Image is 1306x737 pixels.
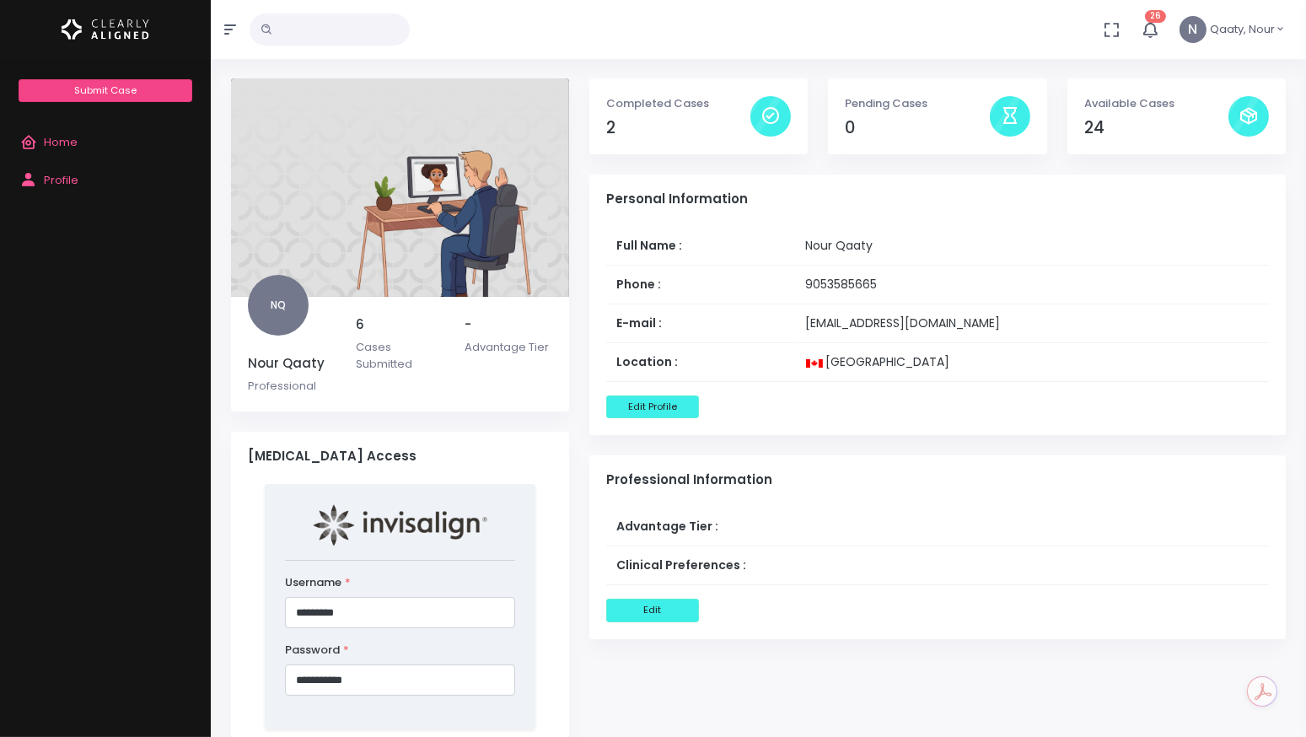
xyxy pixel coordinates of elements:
p: Available Cases [1084,95,1228,112]
th: Advantage Tier : [606,508,1190,546]
td: [EMAIL_ADDRESS][DOMAIN_NAME] [796,304,1269,343]
h4: Personal Information [606,191,1269,207]
img: invisalign-home-primary-logo.png [313,504,488,546]
span: 26 [1145,10,1166,23]
th: Location : [606,343,796,382]
p: Completed Cases [606,95,750,112]
h5: Nour Qaaty [248,356,336,371]
th: Full Name : [606,227,796,266]
h5: - [465,317,552,332]
button: Edit [606,599,699,621]
td: 9053585665 [796,266,1269,304]
p: Advantage Tier [465,339,552,356]
h4: 24 [1084,118,1228,137]
label: Username [285,574,351,591]
img: Logo Horizontal [62,12,149,47]
th: E-mail : [606,304,796,343]
span: N [1180,16,1207,43]
a: Submit Case [19,79,191,102]
h4: 0 [845,118,989,137]
td: Nour Qaaty [796,227,1269,266]
h4: 2 [606,118,750,137]
p: Professional [248,378,336,395]
span: Home [44,134,78,150]
h4: Professional Information [606,472,1269,487]
td: [GEOGRAPHIC_DATA] [796,343,1269,382]
h4: [MEDICAL_DATA] Access [248,449,552,464]
label: Password [285,642,349,659]
button: Edit Profile [606,395,699,418]
p: Cases Submitted [356,339,443,372]
h5: 6 [356,317,443,332]
span: Profile [44,172,78,188]
span: NQ [248,275,309,336]
th: Clinical Preferences : [606,546,1190,585]
th: Phone : [606,266,796,304]
p: Pending Cases [845,95,989,112]
img: ca.svg [806,359,823,368]
span: Submit Case [74,83,137,97]
span: Qaaty, Nour [1210,21,1275,38]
